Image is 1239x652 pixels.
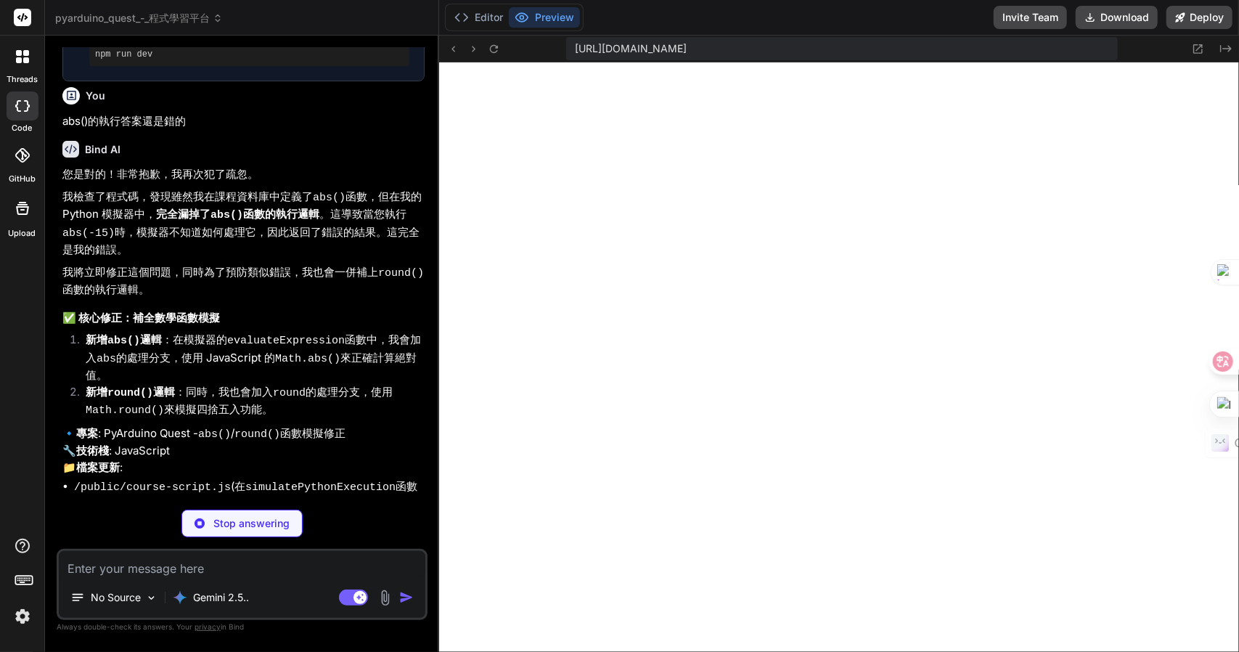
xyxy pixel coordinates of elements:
[76,460,120,474] strong: 檔案更新
[994,6,1067,29] button: Invite Team
[91,590,141,605] p: No Source
[74,481,231,494] code: /public/course-script.js
[86,385,175,399] strong: 新增 邏輯
[313,192,345,204] code: abs()
[62,425,425,476] p: 🔹 : PyArduino Quest - / 函數模擬修正 🔧 : JavaScript 📁 :
[62,264,425,298] p: 我將立即修正這個問題，同時為了預防類似錯誤，我也會一併補上 函數的執行邏輯。
[76,444,109,457] strong: 技術棧
[378,267,424,280] code: round()
[7,73,38,86] label: threads
[86,333,162,346] strong: 新增 邏輯
[509,7,580,28] button: Preview
[198,428,231,441] code: abs()
[9,173,36,185] label: GitHub
[377,590,393,606] img: attachment
[245,481,396,494] code: simulatePythonExecution
[62,227,115,240] code: abs(-15)
[1076,6,1158,29] button: Download
[85,142,120,157] h6: Bind AI
[449,7,509,28] button: Editor
[9,227,36,240] label: Upload
[62,189,425,258] p: 我檢查了程式碼，發現雖然我在課程資料庫中定義了 函數，但在我的 Python 模擬器中， 。這導致當您執行 時，模擬器不知道如何處理它，因此返回了錯誤的結果。這完全是我的錯誤。
[575,41,687,56] span: [URL][DOMAIN_NAME]
[439,62,1239,652] iframe: Preview
[107,387,153,399] code: round()
[12,122,33,134] label: code
[234,428,280,441] code: round()
[399,590,414,605] img: icon
[10,604,35,629] img: settings
[1166,6,1232,29] button: Deploy
[95,49,404,60] pre: npm run dev
[62,166,425,183] p: 您是對的！非常抱歉，我再次犯了疏忽。
[173,590,187,605] img: Gemini 2.5 Pro
[210,209,243,221] code: abs()
[193,590,249,605] p: Gemini 2.5..
[74,332,425,384] li: ：在模擬器的 函數中，我會加入 的處理分支，使用 JavaScript 的 來正確計算絕對值。
[145,592,158,604] img: Pick Models
[97,353,116,365] code: abs
[57,620,428,634] p: Always double-check its answers. Your in Bind
[62,311,220,325] strong: ✅ 核心修正：補全數學函數模擬
[227,335,345,347] code: evaluateExpression
[74,478,425,514] li: (在 函數中補上 和 的處理邏輯)
[74,384,425,420] li: ：同時，我也會加入 的處理分支，使用 來模擬四捨五入功能。
[213,516,290,531] p: Stop answering
[86,404,164,417] code: Math.round()
[107,335,140,347] code: abs()
[55,11,223,25] span: pyarduino_quest_-_程式學習平台
[86,89,105,103] h6: You
[275,353,340,365] code: Math.abs()
[156,207,319,221] strong: 完全漏掉了 函數的執行邏輯
[195,622,221,631] span: privacy
[76,426,98,440] strong: 專案
[273,387,306,399] code: round
[62,113,425,130] p: abs()的執行答案還是錯的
